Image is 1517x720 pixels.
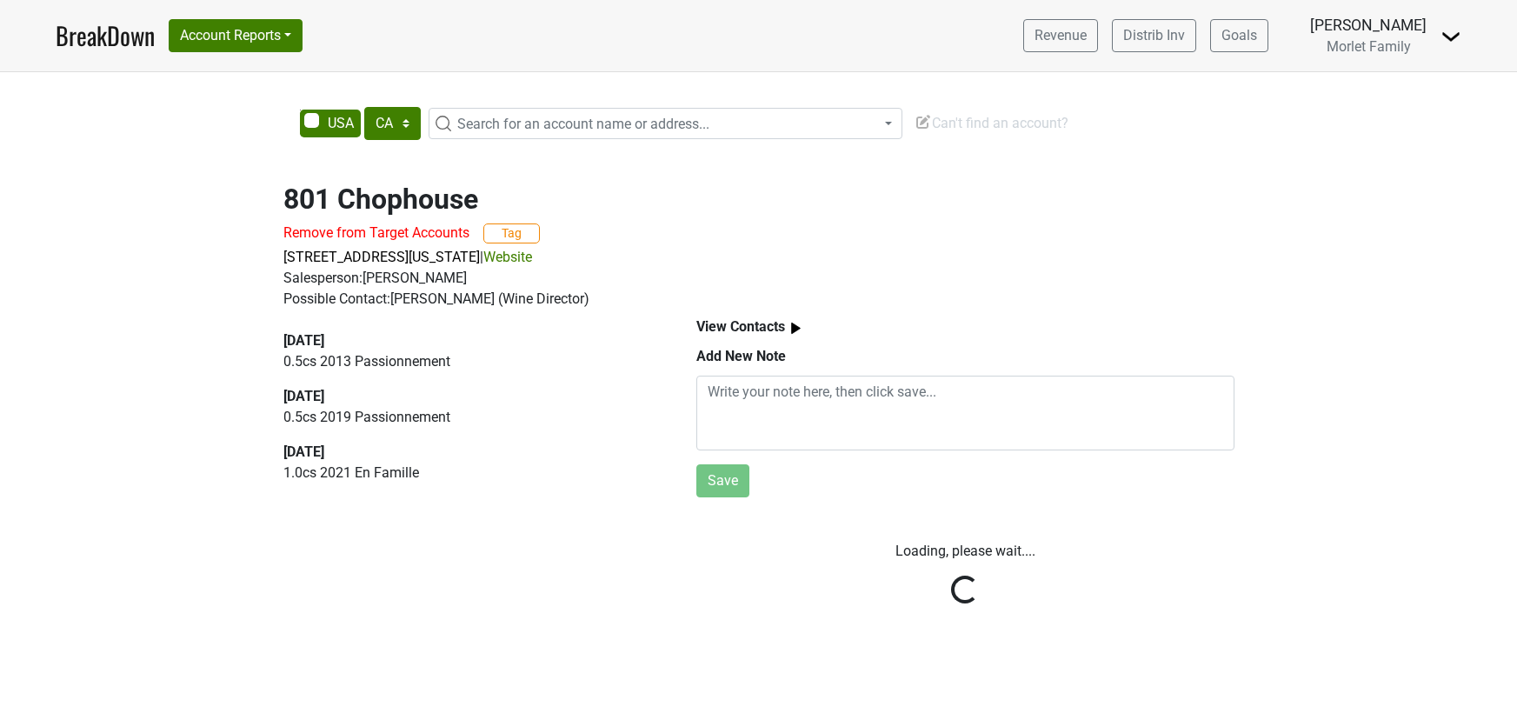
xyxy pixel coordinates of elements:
div: [PERSON_NAME] [1310,14,1427,37]
p: 0.5 cs 2019 Passionnement [283,407,656,428]
a: BreakDown [56,17,155,54]
p: 0.5 cs 2013 Passionnement [283,351,656,372]
div: [DATE] [283,386,656,407]
button: Tag [483,223,540,243]
img: Dropdown Menu [1440,26,1461,47]
div: Possible Contact: [PERSON_NAME] (Wine Director) [283,289,1234,310]
a: [STREET_ADDRESS][US_STATE] [283,249,480,265]
img: Edit [915,113,932,130]
div: [DATE] [283,330,656,351]
button: Save [696,464,749,497]
a: Revenue [1023,19,1098,52]
img: arrow_right.svg [785,317,807,339]
b: Add New Note [696,348,786,364]
button: Account Reports [169,19,303,52]
p: Loading, please wait.... [696,541,1234,562]
p: | [283,247,1234,268]
b: View Contacts [696,318,785,335]
h2: 801 Chophouse [283,183,1234,216]
span: Search for an account name or address... [457,116,709,132]
span: Can't find an account? [915,115,1068,131]
span: Morlet Family [1327,38,1411,55]
a: Goals [1210,19,1268,52]
a: Website [483,249,532,265]
span: Remove from Target Accounts [283,224,469,241]
a: Distrib Inv [1112,19,1196,52]
p: 1.0 cs 2021 En Famille [283,463,656,483]
div: [DATE] [283,442,656,463]
div: Salesperson: [PERSON_NAME] [283,268,1234,289]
